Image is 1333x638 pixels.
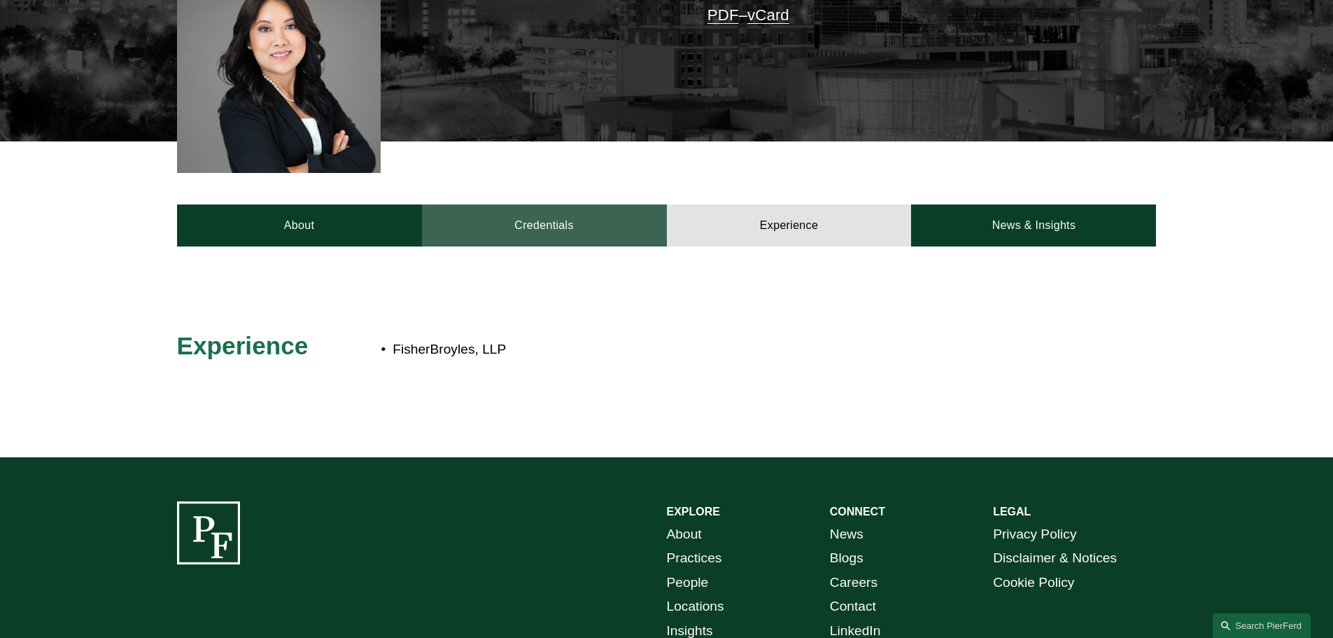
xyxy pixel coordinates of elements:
a: News [830,522,863,547]
a: People [667,571,709,595]
a: Locations [667,595,724,619]
span: Experience [177,332,309,359]
a: PDF [707,6,739,24]
a: About [667,522,702,547]
a: vCard [747,6,789,24]
strong: CONNECT [830,506,885,518]
a: About [177,204,422,247]
a: Blogs [830,546,863,571]
strong: EXPLORE [667,506,720,518]
a: Careers [830,571,877,595]
p: FisherBroyles, LLP [393,338,1034,362]
a: Contact [830,595,876,619]
a: Privacy Policy [993,522,1076,547]
a: Credentials [422,204,667,247]
a: Experience [667,204,912,247]
a: News & Insights [911,204,1156,247]
strong: LEGAL [993,506,1031,518]
a: Cookie Policy [993,571,1074,595]
a: Search this site [1213,613,1311,638]
a: Practices [667,546,722,571]
a: Disclaimer & Notices [993,546,1117,571]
